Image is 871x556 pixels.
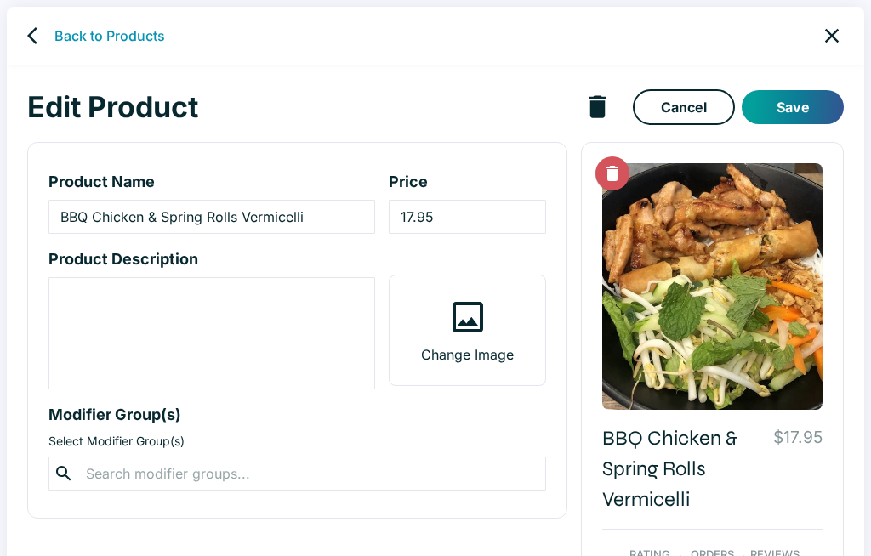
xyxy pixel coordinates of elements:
[48,247,375,270] p: Product Description
[81,462,513,485] input: Search modifier groups...
[27,89,576,125] h1: Edit Product
[602,423,766,515] p: BBQ Chicken & Spring Rolls Vermicelli
[389,170,545,193] p: Price
[576,85,619,128] button: delete product
[20,19,54,53] a: back
[742,90,844,124] button: Save
[60,285,363,383] textarea: product-description-input
[54,26,165,46] a: Back to Products
[773,425,823,450] p: $17.95
[633,89,735,125] a: Cancel
[48,170,375,193] p: Product Name
[595,156,629,190] button: Delete Image
[389,200,545,234] input: product-price-input
[813,17,851,54] a: close
[48,403,546,426] p: Modifier Group(s)
[48,433,546,450] p: Select Modifier Group(s)
[421,344,514,365] p: Change Image
[48,200,375,234] input: product-name-input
